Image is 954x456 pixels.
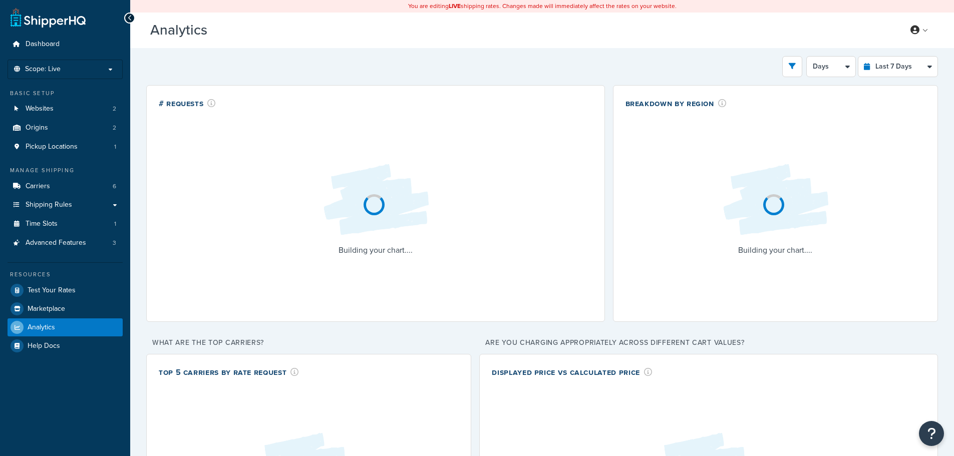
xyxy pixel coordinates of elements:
[919,421,944,446] button: Open Resource Center
[715,243,835,257] p: Building your chart....
[28,286,76,295] span: Test Your Rates
[8,215,123,233] a: Time Slots1
[8,300,123,318] a: Marketplace
[8,318,123,336] a: Analytics
[315,156,436,243] img: Loading...
[114,220,116,228] span: 1
[113,239,116,247] span: 3
[26,143,78,151] span: Pickup Locations
[8,119,123,137] li: Origins
[8,281,123,299] a: Test Your Rates
[26,201,72,209] span: Shipping Rules
[28,323,55,332] span: Analytics
[26,40,60,49] span: Dashboard
[8,100,123,118] li: Websites
[492,366,652,378] div: Displayed Price vs Calculated Price
[625,98,727,109] div: Breakdown by Region
[26,182,50,191] span: Carriers
[113,182,116,191] span: 6
[113,124,116,132] span: 2
[8,234,123,252] li: Advanced Features
[8,215,123,233] li: Time Slots
[114,143,116,151] span: 1
[8,196,123,214] a: Shipping Rules
[159,366,299,378] div: Top 5 Carriers by Rate Request
[8,35,123,54] a: Dashboard
[113,105,116,113] span: 2
[8,234,123,252] a: Advanced Features3
[150,23,888,38] h3: Analytics
[25,65,61,74] span: Scope: Live
[8,119,123,137] a: Origins2
[159,98,216,109] div: # Requests
[210,26,244,38] span: Beta
[8,177,123,196] a: Carriers6
[8,270,123,279] div: Resources
[8,89,123,98] div: Basic Setup
[26,239,86,247] span: Advanced Features
[28,305,65,313] span: Marketplace
[8,138,123,156] a: Pickup Locations1
[28,342,60,350] span: Help Docs
[8,166,123,175] div: Manage Shipping
[26,124,48,132] span: Origins
[26,220,58,228] span: Time Slots
[782,56,802,77] button: open filter drawer
[146,336,471,350] p: What are the top carriers?
[8,100,123,118] a: Websites2
[449,2,461,11] b: LIVE
[26,105,54,113] span: Websites
[8,177,123,196] li: Carriers
[479,336,938,350] p: Are you charging appropriately across different cart values?
[315,243,436,257] p: Building your chart....
[8,138,123,156] li: Pickup Locations
[8,337,123,355] a: Help Docs
[715,156,835,243] img: Loading...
